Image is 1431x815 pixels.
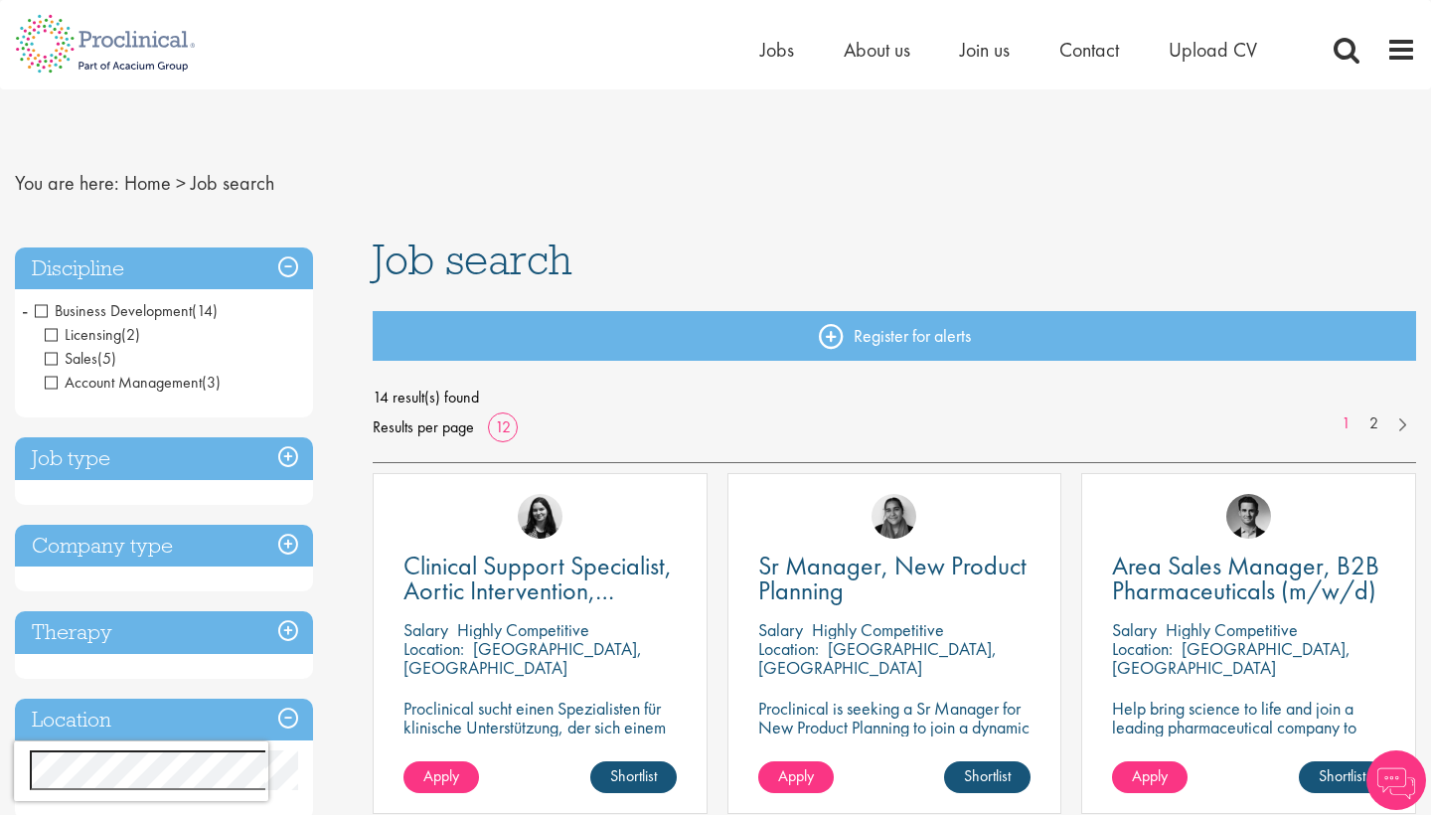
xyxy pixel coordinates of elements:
[45,396,231,416] span: Commercial Operations
[1226,494,1271,539] img: Max Slevogt
[403,699,677,793] p: Proclinical sucht einen Spezialisten für klinische Unterstützung, der sich einem dynamischen Team...
[1359,412,1388,435] a: 2
[373,383,1416,412] span: 14 result(s) found
[1059,37,1119,63] a: Contact
[403,554,677,603] a: Clinical Support Specialist, Aortic Intervention, Vascular
[1112,637,1173,660] span: Location:
[758,618,803,641] span: Salary
[403,618,448,641] span: Salary
[192,300,218,321] span: (14)
[124,170,171,196] a: breadcrumb link
[1112,554,1385,603] a: Area Sales Manager, B2B Pharmaceuticals (m/w/d)
[1166,618,1298,641] p: Highly Competitive
[14,741,268,801] iframe: reCAPTCHA
[1332,412,1360,435] a: 1
[97,348,116,369] span: (5)
[373,311,1416,361] a: Register for alerts
[518,494,562,539] img: Indre Stankeviciute
[423,765,459,786] span: Apply
[403,637,642,679] p: [GEOGRAPHIC_DATA], [GEOGRAPHIC_DATA]
[212,396,231,416] span: (4)
[758,549,1027,607] span: Sr Manager, New Product Planning
[22,295,28,325] span: -
[758,699,1032,755] p: Proclinical is seeking a Sr Manager for New Product Planning to join a dynamic team on a permanen...
[758,761,834,793] a: Apply
[176,170,186,196] span: >
[15,611,313,654] h3: Therapy
[121,324,140,345] span: (2)
[1169,37,1257,63] a: Upload CV
[488,416,518,437] a: 12
[758,637,819,660] span: Location:
[758,637,997,679] p: [GEOGRAPHIC_DATA], [GEOGRAPHIC_DATA]
[778,765,814,786] span: Apply
[45,348,97,369] span: Sales
[45,348,116,369] span: Sales
[15,437,313,480] h3: Job type
[45,324,140,345] span: Licensing
[35,300,192,321] span: Business Development
[35,300,218,321] span: Business Development
[760,37,794,63] a: Jobs
[1299,761,1385,793] a: Shortlist
[1112,761,1188,793] a: Apply
[1366,750,1426,810] img: Chatbot
[45,396,212,416] span: Commercial Operations
[1112,618,1157,641] span: Salary
[1112,637,1351,679] p: [GEOGRAPHIC_DATA], [GEOGRAPHIC_DATA]
[15,170,119,196] span: You are here:
[403,637,464,660] span: Location:
[1112,699,1385,774] p: Help bring science to life and join a leading pharmaceutical company to play a key role in drivin...
[15,247,313,290] h3: Discipline
[403,549,672,632] span: Clinical Support Specialist, Aortic Intervention, Vascular
[45,372,221,393] span: Account Management
[960,37,1010,63] a: Join us
[457,618,589,641] p: Highly Competitive
[812,618,944,641] p: Highly Competitive
[15,525,313,568] h3: Company type
[373,233,572,286] span: Job search
[944,761,1031,793] a: Shortlist
[45,324,121,345] span: Licensing
[202,372,221,393] span: (3)
[191,170,274,196] span: Job search
[872,494,916,539] img: Anjali Parbhu
[373,412,474,442] span: Results per page
[590,761,677,793] a: Shortlist
[844,37,910,63] a: About us
[758,554,1032,603] a: Sr Manager, New Product Planning
[1112,549,1379,607] span: Area Sales Manager, B2B Pharmaceuticals (m/w/d)
[15,699,313,741] h3: Location
[403,761,479,793] a: Apply
[1132,765,1168,786] span: Apply
[45,372,202,393] span: Account Management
